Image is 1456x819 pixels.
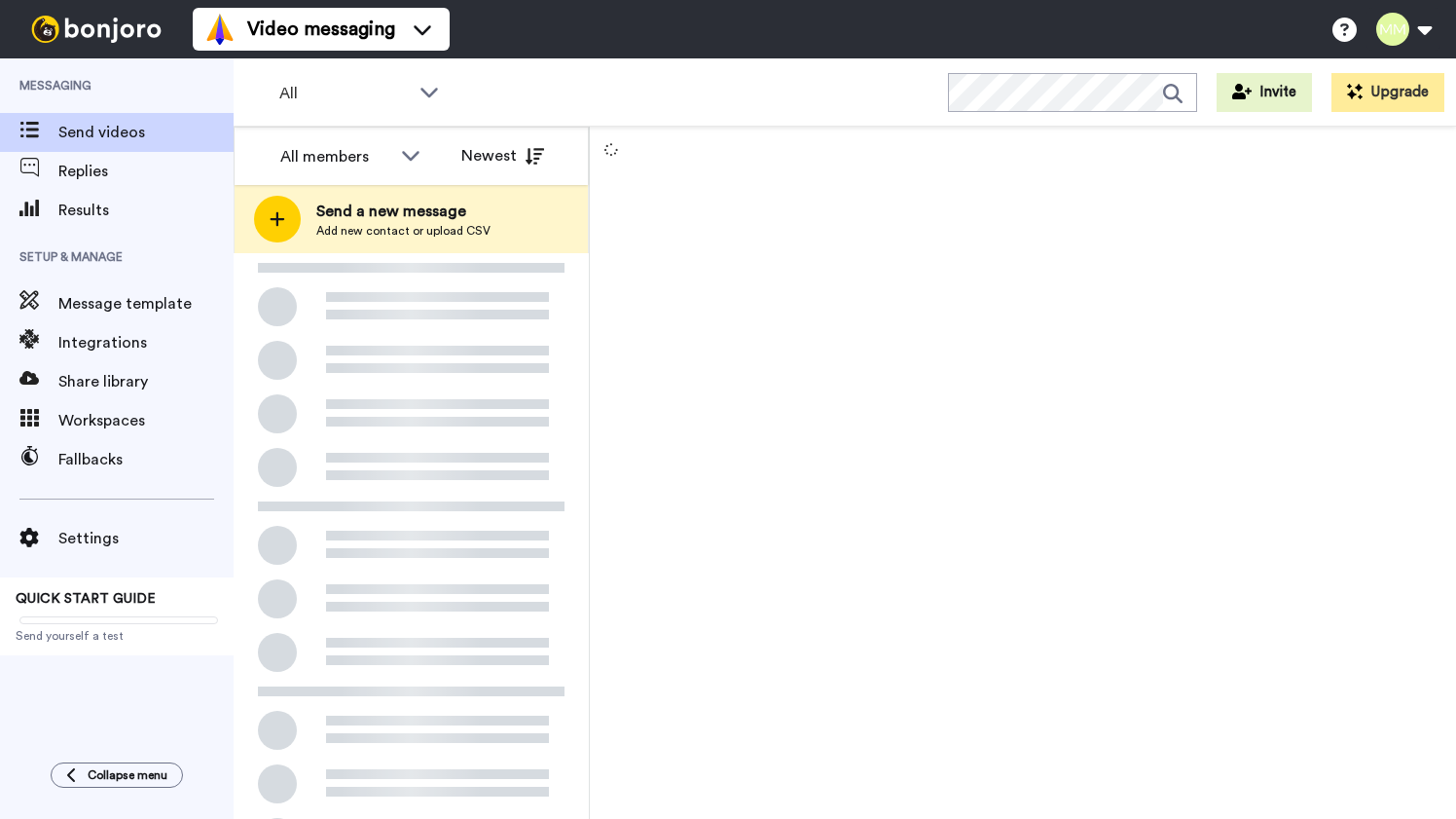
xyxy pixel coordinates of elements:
span: Video messaging [247,16,395,43]
span: All [279,82,410,105]
button: Invite [1217,73,1312,112]
span: Send videos [58,121,234,144]
span: Collapse menu [88,767,167,783]
span: Send a new message [316,200,491,223]
div: All members [280,145,391,168]
span: Message template [58,292,234,316]
span: Send yourself a test [16,628,218,644]
span: QUICK START GUIDE [16,592,156,606]
button: Newest [447,136,559,175]
span: Fallbacks [58,448,234,471]
span: Add new contact or upload CSV [316,223,491,239]
span: Replies [58,160,234,183]
img: bj-logo-header-white.svg [23,16,169,43]
span: Workspaces [58,409,234,432]
button: Upgrade [1331,73,1444,112]
span: Results [58,199,234,222]
span: Share library [58,370,234,393]
span: Settings [58,527,234,550]
span: Integrations [58,331,234,354]
img: vm-color.svg [204,14,236,45]
button: Collapse menu [51,763,183,788]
